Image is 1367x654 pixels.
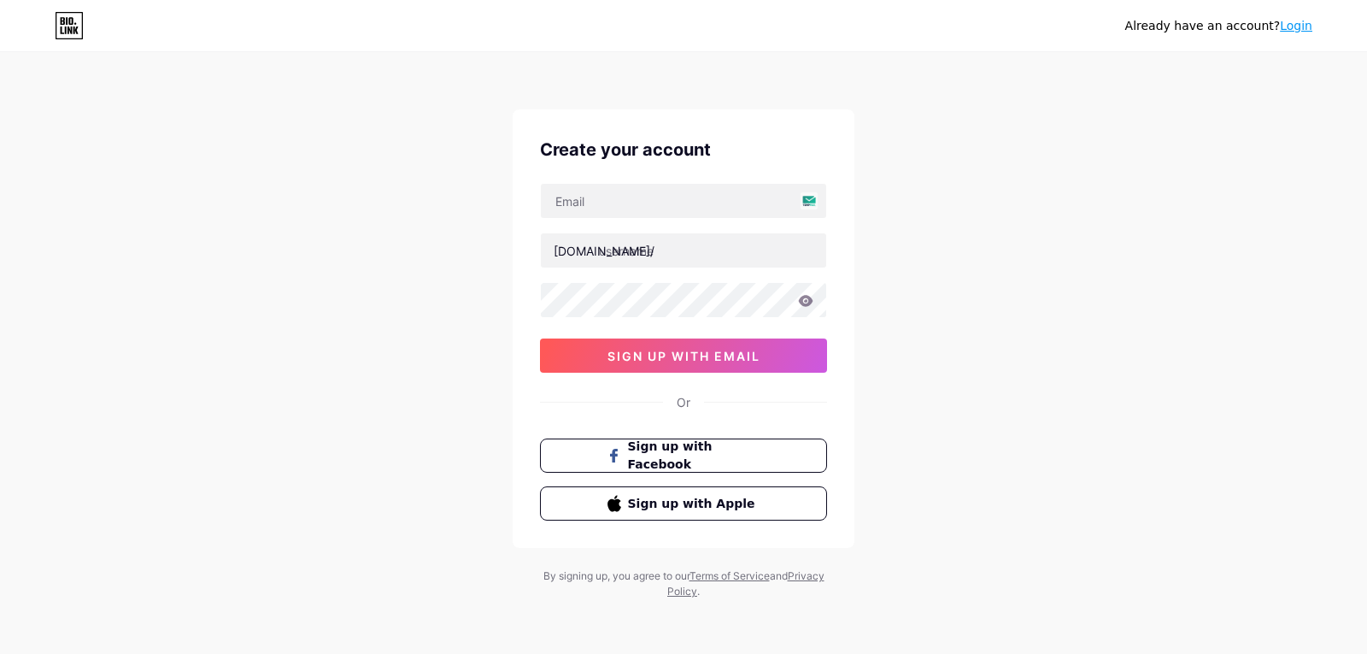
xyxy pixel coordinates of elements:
input: Email [541,184,826,218]
div: By signing up, you agree to our and . [538,569,829,599]
div: [DOMAIN_NAME]/ [554,242,654,260]
button: Sign up with Facebook [540,439,827,473]
a: Login [1280,19,1312,32]
div: Create your account [540,137,827,162]
span: Sign up with Facebook [628,438,760,474]
span: Sign up with Apple [628,495,760,513]
div: Already have an account? [1125,17,1312,35]
div: Or [677,393,690,411]
span: sign up with email [607,349,760,363]
a: Terms of Service [689,569,770,582]
input: username [541,233,826,268]
button: Sign up with Apple [540,486,827,521]
button: sign up with email [540,339,827,373]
